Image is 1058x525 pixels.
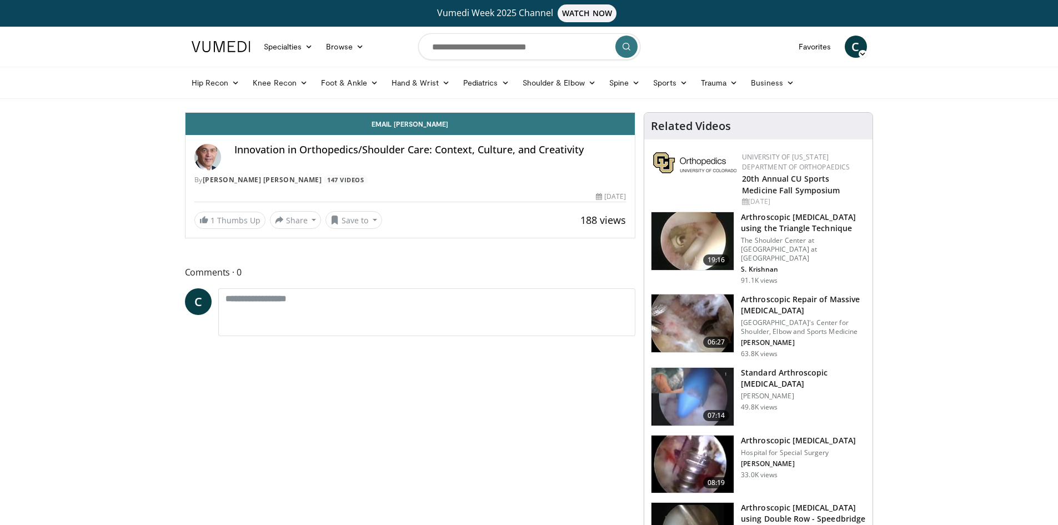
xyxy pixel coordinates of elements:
p: The Shoulder Center at [GEOGRAPHIC_DATA] at [GEOGRAPHIC_DATA] [741,236,866,263]
a: Specialties [257,36,320,58]
a: Vumedi Week 2025 ChannelWATCH NOW [193,4,865,22]
button: Save to [325,211,382,229]
h4: Related Videos [651,119,731,133]
a: 06:27 Arthroscopic Repair of Massive [MEDICAL_DATA] [GEOGRAPHIC_DATA]'s Center for Shoulder, Elbo... [651,294,866,358]
p: 63.8K views [741,349,778,358]
a: 08:19 Arthroscopic [MEDICAL_DATA] Hospital for Special Surgery [PERSON_NAME] 33.0K views [651,435,866,494]
a: Sports [646,72,694,94]
p: S. Krishnan [741,265,866,274]
p: [PERSON_NAME] [741,338,866,347]
input: Search topics, interventions [418,33,640,60]
p: [PERSON_NAME] [741,392,866,401]
span: 07:14 [703,410,730,421]
span: 19:16 [703,254,730,266]
div: [DATE] [742,197,864,207]
a: 07:14 Standard Arthroscopic [MEDICAL_DATA] [PERSON_NAME] 49.8K views [651,367,866,426]
a: Shoulder & Elbow [516,72,603,94]
h3: Arthroscopic [MEDICAL_DATA] [741,435,856,446]
p: [PERSON_NAME] [741,459,856,468]
a: [PERSON_NAME] [PERSON_NAME] [203,175,322,184]
a: Hip Recon [185,72,247,94]
p: [GEOGRAPHIC_DATA]'s Center for Shoulder, Elbow and Sports Medicine [741,318,866,336]
img: 10051_3.png.150x105_q85_crop-smart_upscale.jpg [651,436,734,493]
img: 38854_0000_3.png.150x105_q85_crop-smart_upscale.jpg [651,368,734,426]
div: [DATE] [596,192,626,202]
a: Foot & Ankle [314,72,385,94]
h3: Arthroscopic [MEDICAL_DATA] using the Triangle Technique [741,212,866,234]
button: Share [270,211,322,229]
a: Browse [319,36,370,58]
h3: Arthroscopic Repair of Massive [MEDICAL_DATA] [741,294,866,316]
img: 281021_0002_1.png.150x105_q85_crop-smart_upscale.jpg [651,294,734,352]
img: VuMedi Logo [192,41,250,52]
img: Avatar [194,144,221,171]
img: 355603a8-37da-49b6-856f-e00d7e9307d3.png.150x105_q85_autocrop_double_scale_upscale_version-0.2.png [653,152,736,173]
a: Knee Recon [246,72,314,94]
p: 33.0K views [741,471,778,479]
a: 147 Videos [324,175,368,184]
span: WATCH NOW [558,4,616,22]
h4: Innovation in Orthopedics/Shoulder Care: Context, Culture, and Creativity [234,144,626,156]
a: Favorites [792,36,838,58]
a: C [845,36,867,58]
a: Hand & Wrist [385,72,457,94]
a: Pediatrics [457,72,516,94]
p: 91.1K views [741,276,778,285]
span: Comments 0 [185,265,636,279]
p: Hospital for Special Surgery [741,448,856,457]
a: Trauma [694,72,745,94]
span: 1 [210,215,215,226]
a: 1 Thumbs Up [194,212,265,229]
span: 08:19 [703,477,730,488]
a: University of [US_STATE] Department of Orthopaedics [742,152,850,172]
span: 06:27 [703,337,730,348]
h3: Standard Arthroscopic [MEDICAL_DATA] [741,367,866,389]
a: Email [PERSON_NAME] [185,113,635,135]
span: 188 views [580,213,626,227]
a: Business [744,72,801,94]
a: Spine [603,72,646,94]
a: 19:16 Arthroscopic [MEDICAL_DATA] using the Triangle Technique The Shoulder Center at [GEOGRAPHIC... [651,212,866,285]
p: 49.8K views [741,403,778,412]
img: krish_3.png.150x105_q85_crop-smart_upscale.jpg [651,212,734,270]
a: C [185,288,212,315]
a: 20th Annual CU Sports Medicine Fall Symposium [742,173,840,196]
div: By [194,175,626,185]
